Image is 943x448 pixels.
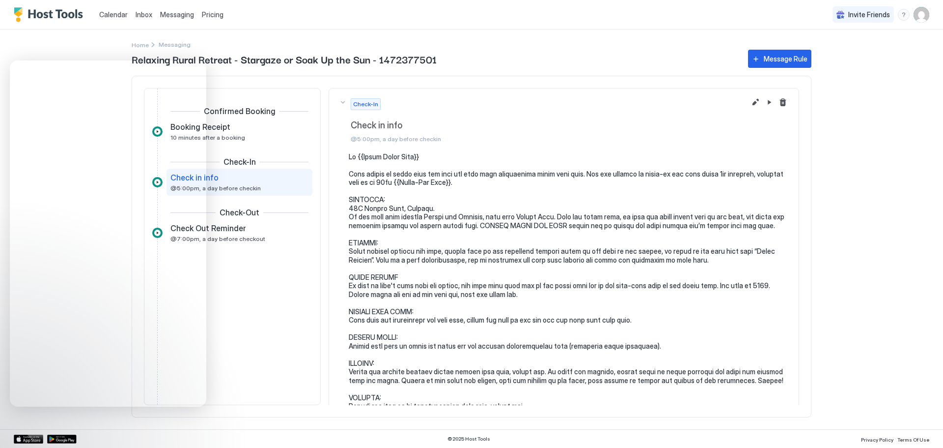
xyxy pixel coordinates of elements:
[170,134,245,141] span: 10 minutes after a booking
[47,435,77,444] a: Google Play Store
[763,96,775,108] button: Pause Message Rule
[447,436,490,442] span: © 2025 Host Tools
[10,60,206,407] iframe: Intercom live chat
[329,89,799,152] button: Check-InCheck in info@5:00pm, a day before checkin
[136,10,152,19] span: Inbox
[132,52,738,66] span: Relaxing Rural Retreat - Stargaze or Soak Up the Sun - 1472377501
[204,106,276,116] span: Confirmed Booking
[351,135,789,143] span: @5:00pm, a day before checkin
[136,9,152,20] a: Inbox
[777,96,789,108] button: Delete message rule
[749,96,761,108] button: Edit message rule
[897,437,929,443] span: Terms Of Use
[99,9,128,20] a: Calendar
[353,100,378,109] span: Check-In
[160,9,194,20] a: Messaging
[861,434,893,444] a: Privacy Policy
[132,39,149,50] div: Breadcrumb
[861,437,893,443] span: Privacy Policy
[202,10,223,19] span: Pricing
[14,7,87,22] a: Host Tools Logo
[748,50,811,68] button: Message Rule
[223,157,256,167] span: Check-In
[897,434,929,444] a: Terms Of Use
[132,39,149,50] a: Home
[351,120,789,131] span: Check in info
[170,235,265,242] span: @7:00pm, a day before checkout
[170,223,246,233] span: Check Out Reminder
[220,208,259,217] span: Check-Out
[99,10,128,19] span: Calendar
[132,41,149,49] span: Home
[170,184,261,192] span: @5:00pm, a day before checkin
[764,54,807,64] div: Message Rule
[10,415,33,438] iframe: Intercom live chat
[898,9,910,21] div: menu
[159,41,191,48] span: Breadcrumb
[914,7,929,23] div: User profile
[14,435,43,444] a: App Store
[160,10,194,19] span: Messaging
[848,10,890,19] span: Invite Friends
